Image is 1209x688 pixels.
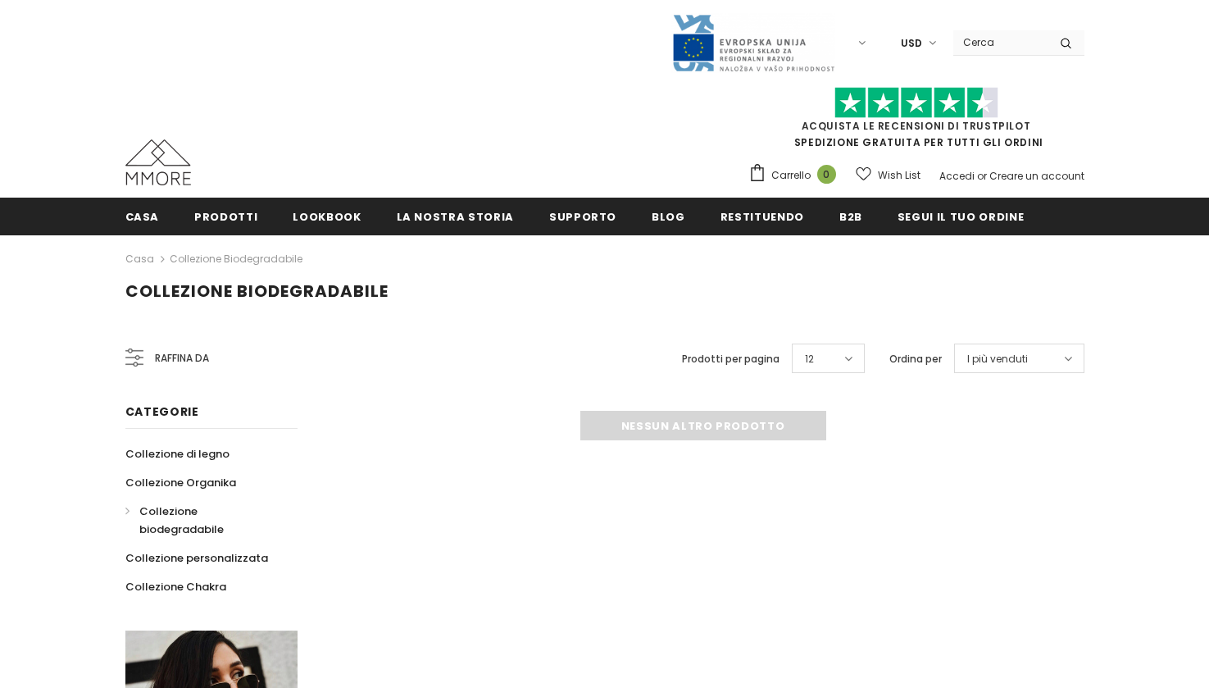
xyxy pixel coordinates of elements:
span: Blog [652,209,685,225]
a: Collezione personalizzata [125,544,268,572]
span: 12 [805,351,814,367]
span: Restituendo [720,209,804,225]
img: Javni Razpis [671,13,835,73]
span: Categorie [125,403,199,420]
a: Carrello 0 [748,163,844,188]
a: supporto [549,198,616,235]
span: Raffina da [155,349,209,367]
img: Fidati di Pilot Stars [834,87,998,119]
a: Prodotti [194,198,257,235]
a: Collezione biodegradabile [170,252,302,266]
span: I più venduti [967,351,1028,367]
span: 0 [817,165,836,184]
a: Segui il tuo ordine [898,198,1024,235]
a: La nostra storia [397,198,514,235]
a: Accedi [939,169,975,183]
span: B2B [839,209,862,225]
span: supporto [549,209,616,225]
a: Collezione biodegradabile [125,497,280,544]
span: Collezione biodegradabile [125,280,389,303]
a: Collezione Chakra [125,572,226,601]
span: Collezione biodegradabile [139,503,224,537]
span: or [977,169,987,183]
span: Collezione Organika [125,475,236,490]
span: Carrello [771,167,811,184]
span: Collezione personalizzata [125,550,268,566]
span: Lookbook [293,209,361,225]
span: Collezione Chakra [125,579,226,595]
a: Blog [652,198,685,235]
span: Wish List [878,167,920,184]
a: Collezione Organika [125,468,236,497]
a: Casa [125,198,160,235]
a: Restituendo [720,198,804,235]
label: Prodotti per pagina [682,351,779,367]
a: Collezione di legno [125,440,230,468]
span: SPEDIZIONE GRATUITA PER TUTTI GLI ORDINI [748,94,1084,149]
span: Casa [125,209,160,225]
a: Acquista le recensioni di TrustPilot [802,119,1031,133]
a: Wish List [856,161,920,189]
span: USD [901,35,922,52]
a: Javni Razpis [671,35,835,49]
img: Casi MMORE [125,139,191,185]
a: Creare un account [989,169,1084,183]
span: Prodotti [194,209,257,225]
span: La nostra storia [397,209,514,225]
span: Segui il tuo ordine [898,209,1024,225]
input: Search Site [953,30,1048,54]
span: Collezione di legno [125,446,230,462]
a: Lookbook [293,198,361,235]
label: Ordina per [889,351,942,367]
a: B2B [839,198,862,235]
a: Casa [125,249,154,269]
